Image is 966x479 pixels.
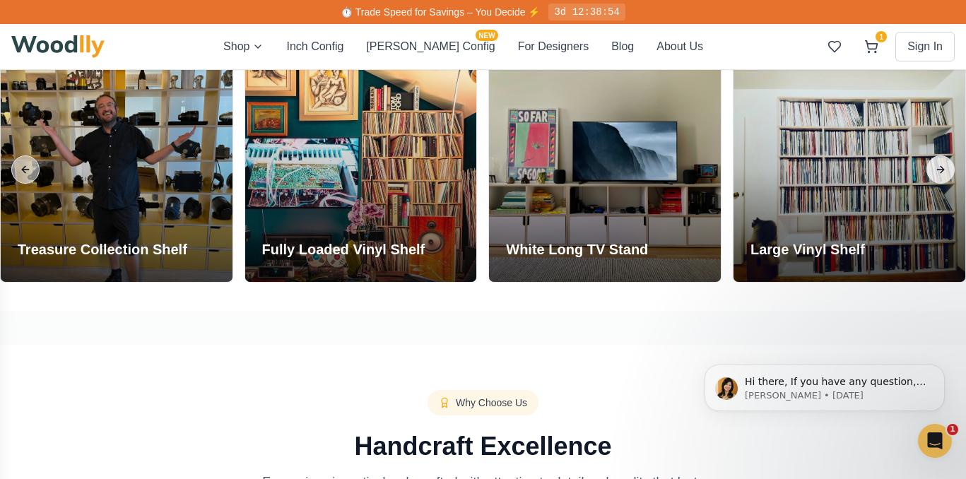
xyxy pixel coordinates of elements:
[11,35,105,58] img: Woodlly
[341,6,540,18] span: ⏱️ Trade Speed for Savings – You Decide ⚡
[18,239,187,259] h3: Treasure Collection Shelf
[286,38,343,55] button: Inch Config
[518,38,589,55] button: For Designers
[223,38,264,55] button: Shop
[859,34,884,59] button: 1
[683,335,966,441] iframe: Intercom notifications message
[611,38,634,55] button: Blog
[548,4,625,20] div: 3d 12:38:54
[262,239,425,259] h3: Fully Loaded Vinyl Shelf
[366,38,495,55] button: [PERSON_NAME] ConfigNEW
[456,396,527,410] span: Why Choose Us
[506,239,648,259] h3: White Long TV Stand
[656,38,703,55] button: About Us
[17,432,949,461] h2: Handcraft Excellence
[918,424,952,458] iframe: Intercom live chat
[476,30,497,41] span: NEW
[895,32,955,61] button: Sign In
[947,424,958,435] span: 1
[750,239,865,259] h3: Large Vinyl Shelf
[876,31,887,42] span: 1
